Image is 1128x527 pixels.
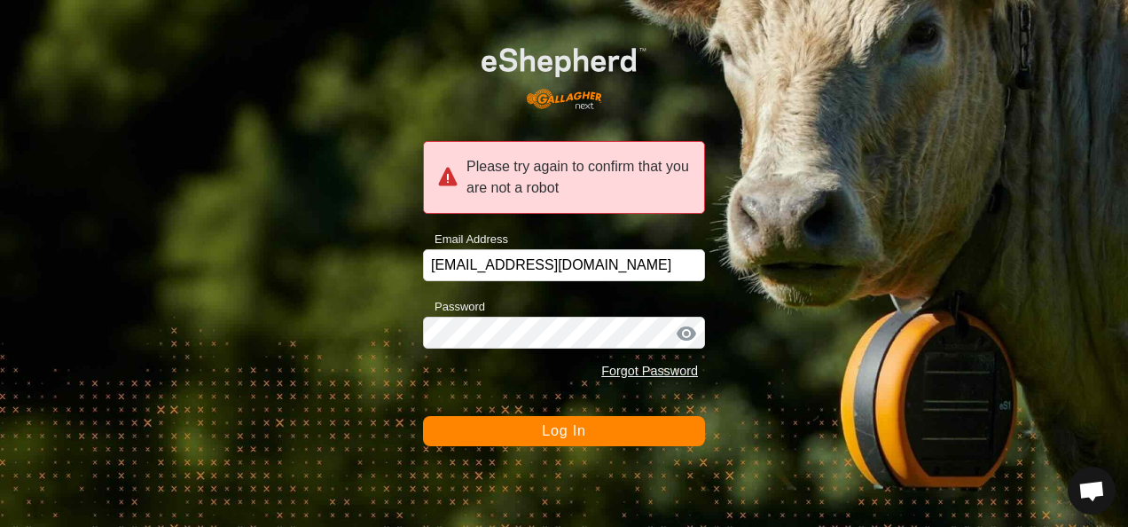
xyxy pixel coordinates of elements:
[451,24,677,120] img: E-shepherd Logo
[423,298,485,316] label: Password
[601,364,698,378] a: Forgot Password
[1068,467,1116,515] div: Open chat
[542,423,585,438] span: Log In
[423,416,705,446] button: Log In
[423,249,705,281] input: Email Address
[423,231,508,248] label: Email Address
[423,141,705,214] div: Please try again to confirm that you are not a robot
